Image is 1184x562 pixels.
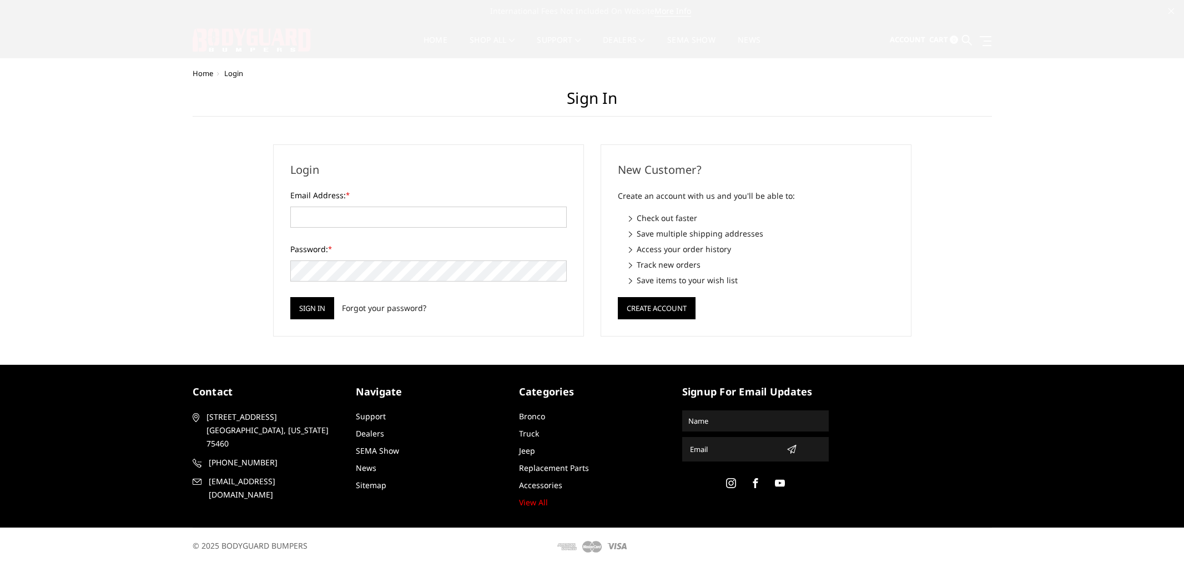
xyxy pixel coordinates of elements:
[224,68,243,78] span: Login
[738,36,760,58] a: News
[682,384,829,399] h5: signup for email updates
[890,25,925,55] a: Account
[193,475,339,501] a: [EMAIL_ADDRESS][DOMAIN_NAME]
[356,428,384,439] a: Dealers
[193,28,312,52] img: BODYGUARD BUMPERS
[424,36,447,58] a: Home
[356,445,399,456] a: SEMA Show
[629,228,894,239] li: Save multiple shipping addresses
[890,34,925,44] span: Account
[667,36,716,58] a: SEMA Show
[929,25,958,55] a: Cart 0
[342,302,426,314] a: Forgot your password?
[629,274,894,286] li: Save items to your wish list
[519,463,589,473] a: Replacement Parts
[629,259,894,270] li: Track new orders
[603,36,645,58] a: Dealers
[209,475,337,501] span: [EMAIL_ADDRESS][DOMAIN_NAME]
[519,411,545,421] a: Bronco
[206,410,335,450] span: [STREET_ADDRESS] [GEOGRAPHIC_DATA], [US_STATE] 75460
[193,540,308,551] span: © 2025 BODYGUARD BUMPERS
[629,212,894,224] li: Check out faster
[950,36,958,44] span: 0
[209,456,337,469] span: [PHONE_NUMBER]
[537,36,581,58] a: Support
[290,162,567,178] h2: Login
[519,445,535,456] a: Jeep
[684,412,827,430] input: Name
[290,297,334,319] input: Sign in
[193,384,339,399] h5: contact
[356,411,386,421] a: Support
[356,384,502,399] h5: Navigate
[290,189,567,201] label: Email Address:
[618,189,894,203] p: Create an account with us and you'll be able to:
[193,456,339,469] a: [PHONE_NUMBER]
[629,243,894,255] li: Access your order history
[193,89,992,117] h1: Sign in
[618,302,696,312] a: Create Account
[470,36,515,58] a: shop all
[519,384,666,399] h5: Categories
[356,480,386,490] a: Sitemap
[686,440,782,458] input: Email
[618,162,894,178] h2: New Customer?
[356,463,376,473] a: News
[618,297,696,319] button: Create Account
[193,68,213,78] a: Home
[654,6,691,17] a: More Info
[519,480,562,490] a: Accessories
[519,428,539,439] a: Truck
[929,34,948,44] span: Cart
[290,243,567,255] label: Password:
[519,497,548,508] a: View All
